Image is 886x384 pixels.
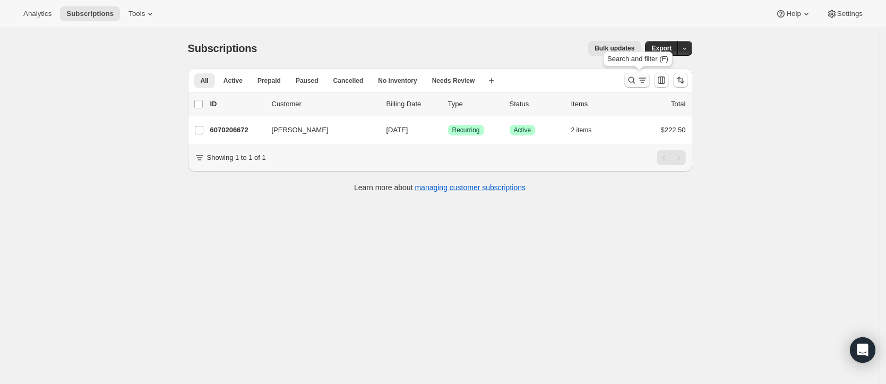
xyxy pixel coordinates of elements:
[837,10,863,18] span: Settings
[210,99,686,109] div: IDCustomerBilling DateTypeStatusItemsTotal
[820,6,869,21] button: Settings
[201,76,209,85] span: All
[483,73,500,88] button: Create new view
[272,99,378,109] p: Customer
[66,10,114,18] span: Subscriptions
[188,42,257,54] span: Subscriptions
[571,126,592,134] span: 2 items
[354,182,526,193] p: Learn more about
[850,337,875,363] div: Open Intercom Messenger
[661,126,686,134] span: $222.50
[452,126,480,134] span: Recurring
[673,73,688,88] button: Sort the results
[122,6,162,21] button: Tools
[769,6,818,21] button: Help
[386,126,408,134] span: [DATE]
[386,99,440,109] p: Billing Date
[654,73,669,88] button: Customize table column order and visibility
[207,152,266,163] p: Showing 1 to 1 of 1
[657,150,686,165] nav: Pagination
[210,125,263,135] p: 6070206672
[223,76,243,85] span: Active
[571,99,624,109] div: Items
[595,44,634,53] span: Bulk updates
[378,76,417,85] span: No inventory
[645,41,678,56] button: Export
[210,123,686,138] div: 6070206672[PERSON_NAME][DATE]SuccessRecurringSuccessActive2 items$222.50
[571,123,604,138] button: 2 items
[432,76,475,85] span: Needs Review
[23,10,51,18] span: Analytics
[510,99,563,109] p: Status
[296,76,319,85] span: Paused
[60,6,120,21] button: Subscriptions
[624,73,650,88] button: Search and filter results
[265,122,372,139] button: [PERSON_NAME]
[257,76,281,85] span: Prepaid
[210,99,263,109] p: ID
[671,99,685,109] p: Total
[17,6,58,21] button: Analytics
[128,10,145,18] span: Tools
[786,10,801,18] span: Help
[272,125,329,135] span: [PERSON_NAME]
[333,76,364,85] span: Cancelled
[415,183,526,192] a: managing customer subscriptions
[514,126,531,134] span: Active
[651,44,672,53] span: Export
[448,99,501,109] div: Type
[588,41,641,56] button: Bulk updates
